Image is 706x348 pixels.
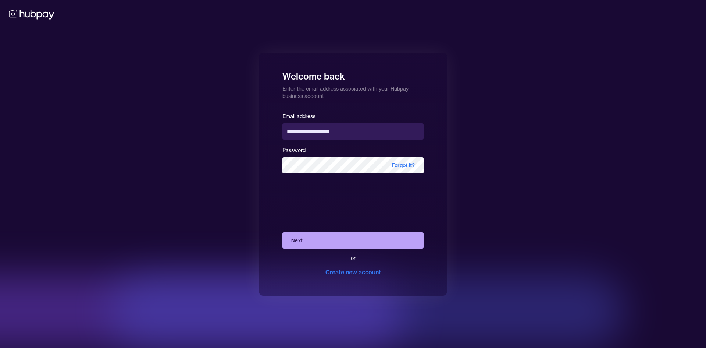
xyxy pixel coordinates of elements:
[325,268,381,277] div: Create new account
[282,66,424,82] h1: Welcome back
[282,113,315,120] label: Email address
[282,232,424,249] button: Next
[351,254,356,262] div: or
[282,82,424,100] p: Enter the email address associated with your Hubpay business account
[383,157,424,173] span: Forgot it?
[282,147,306,154] label: Password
